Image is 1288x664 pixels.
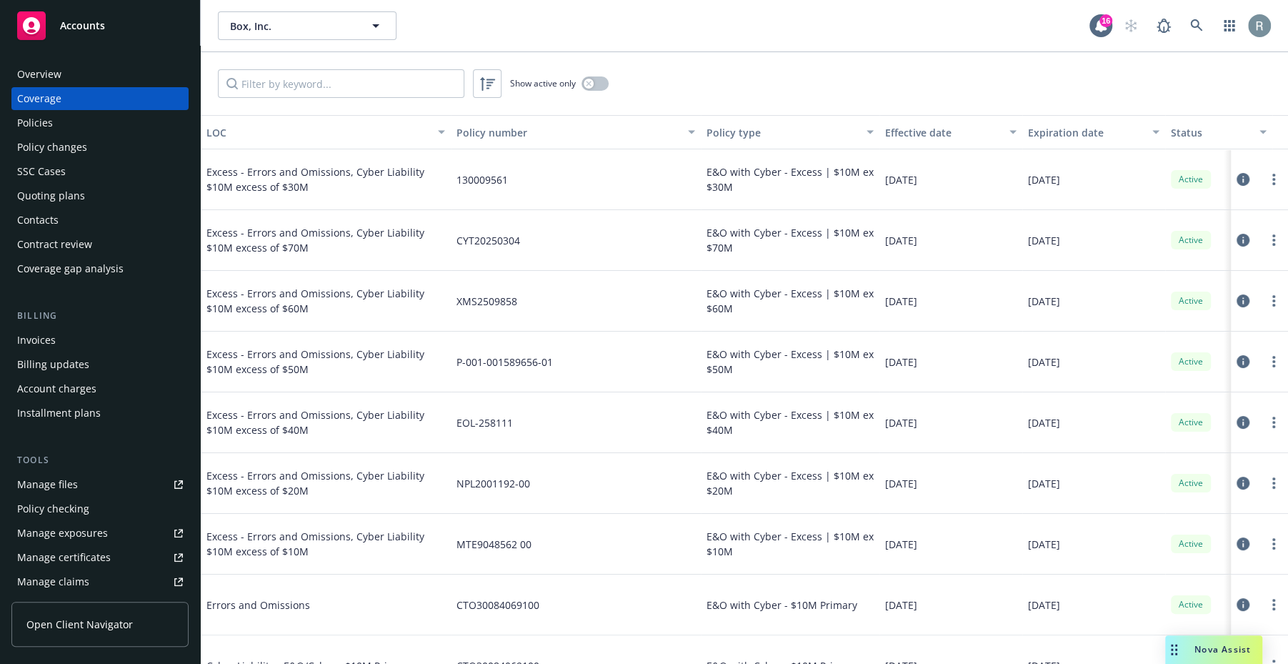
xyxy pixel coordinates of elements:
[11,112,189,134] a: Policies
[885,476,917,491] span: [DATE]
[1165,635,1183,664] div: Drag to move
[1265,171,1282,188] a: more
[201,115,451,149] button: LOC
[17,546,111,569] div: Manage certificates
[1177,598,1205,611] span: Active
[1028,476,1060,491] span: [DATE]
[885,172,917,187] span: [DATE]
[17,473,78,496] div: Manage files
[707,164,874,194] span: E&O with Cyber - Excess | $10M ex $30M
[1171,125,1251,140] div: Status
[11,6,189,46] a: Accounts
[885,598,917,613] span: [DATE]
[206,468,445,498] span: Excess - Errors and Omissions, Cyber Liability $10M excess of $20M
[1028,415,1060,430] span: [DATE]
[1177,355,1205,368] span: Active
[707,286,874,316] span: E&O with Cyber - Excess | $10M ex $60M
[1028,233,1060,248] span: [DATE]
[456,598,539,613] span: CTO30084069100
[1265,414,1282,431] a: more
[11,377,189,400] a: Account charges
[1265,535,1282,552] a: more
[11,570,189,593] a: Manage claims
[1177,537,1205,550] span: Active
[1265,475,1282,492] a: more
[11,184,189,207] a: Quoting plans
[17,136,87,159] div: Policy changes
[456,415,513,430] span: EOL-258111
[26,617,133,632] span: Open Client Navigator
[1028,294,1060,309] span: [DATE]
[1177,234,1205,247] span: Active
[17,497,89,520] div: Policy checking
[206,125,429,140] div: LOC
[885,294,917,309] span: [DATE]
[206,286,445,316] span: Excess - Errors and Omissions, Cyber Liability $10M excess of $60M
[1215,11,1244,40] a: Switch app
[885,355,917,370] span: [DATE]
[11,87,189,110] a: Coverage
[11,209,189,232] a: Contacts
[17,329,56,352] div: Invoices
[456,355,553,370] span: P-001-001589656-01
[701,115,879,149] button: Policy type
[1177,294,1205,307] span: Active
[17,112,53,134] div: Policies
[707,125,858,140] div: Policy type
[1265,232,1282,249] a: more
[456,172,508,187] span: 130009561
[206,407,445,437] span: Excess - Errors and Omissions, Cyber Liability $10M excess of $40M
[1265,353,1282,370] a: more
[707,347,874,377] span: E&O with Cyber - Excess | $10M ex $50M
[707,598,857,613] span: E&O with Cyber - $10M Primary
[17,209,59,232] div: Contacts
[879,115,1022,149] button: Effective date
[17,63,61,86] div: Overview
[1022,115,1165,149] button: Expiration date
[11,136,189,159] a: Policy changes
[1194,643,1251,655] span: Nova Assist
[17,87,61,110] div: Coverage
[707,529,874,559] span: E&O with Cyber - Excess | $10M ex $10M
[17,233,92,256] div: Contract review
[206,225,445,255] span: Excess - Errors and Omissions, Cyber Liability $10M excess of $70M
[1182,11,1211,40] a: Search
[1177,416,1205,429] span: Active
[206,164,445,194] span: Excess - Errors and Omissions, Cyber Liability $10M excess of $30M
[707,407,874,437] span: E&O with Cyber - Excess | $10M ex $40M
[707,468,874,498] span: E&O with Cyber - Excess | $10M ex $20M
[1248,14,1271,37] img: photo
[1028,172,1060,187] span: [DATE]
[11,353,189,376] a: Billing updates
[456,125,679,140] div: Policy number
[885,537,917,552] span: [DATE]
[17,353,89,376] div: Billing updates
[230,19,354,34] span: Box, Inc.
[707,225,874,255] span: E&O with Cyber - Excess | $10M ex $70M
[1177,477,1205,490] span: Active
[11,309,189,323] div: Billing
[1265,596,1282,613] a: more
[17,257,124,280] div: Coverage gap analysis
[11,160,189,183] a: SSC Cases
[17,184,85,207] div: Quoting plans
[451,115,701,149] button: Policy number
[17,377,96,400] div: Account charges
[11,497,189,520] a: Policy checking
[11,546,189,569] a: Manage certificates
[17,570,89,593] div: Manage claims
[456,476,530,491] span: NPL2001192-00
[456,537,531,552] span: MTE9048562 00
[1165,115,1272,149] button: Status
[11,257,189,280] a: Coverage gap analysis
[206,529,445,559] span: Excess - Errors and Omissions, Cyber Liability $10M excess of $10M
[456,233,520,248] span: CYT20250304
[456,294,517,309] span: XMS2509858
[218,69,464,98] input: Filter by keyword...
[11,522,189,545] a: Manage exposures
[17,160,66,183] div: SSC Cases
[1149,11,1178,40] a: Report a Bug
[11,233,189,256] a: Contract review
[11,453,189,467] div: Tools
